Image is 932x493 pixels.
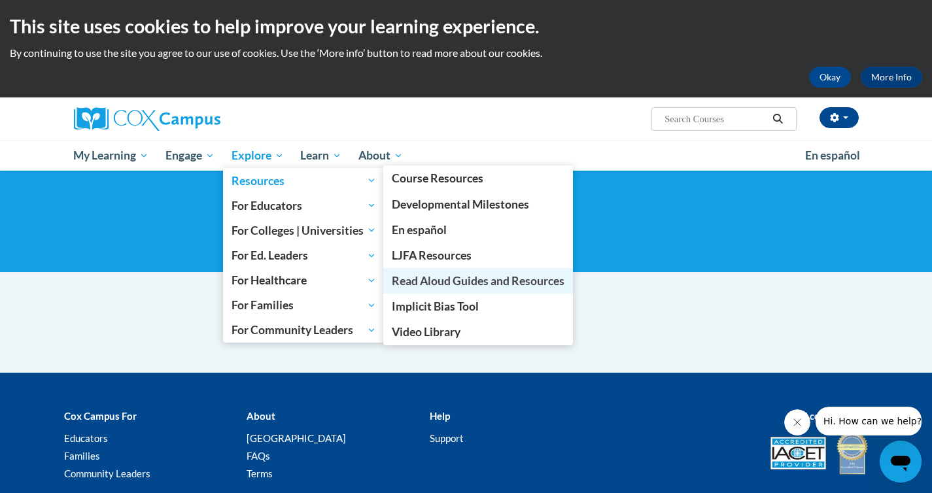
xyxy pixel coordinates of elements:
[223,318,385,343] a: For Community Leaders
[383,294,573,319] a: Implicit Bias Tool
[232,197,376,213] span: For Educators
[64,467,150,479] a: Community Leaders
[292,141,350,171] a: Learn
[836,430,869,476] img: IDA® Accredited
[223,218,385,243] a: For Colleges | Universities
[809,67,851,88] button: Okay
[861,67,922,88] a: More Info
[350,141,411,171] a: About
[797,142,869,169] a: En español
[64,410,137,422] b: Cox Campus For
[392,274,564,288] span: Read Aloud Guides and Resources
[232,173,376,188] span: Resources
[232,148,284,163] span: Explore
[247,467,273,479] a: Terms
[392,197,529,211] span: Developmental Milestones
[300,148,341,163] span: Learn
[232,273,376,288] span: For Healthcare
[232,222,376,238] span: For Colleges | Universities
[880,441,922,483] iframe: Button to launch messaging window
[816,407,922,435] iframe: Message from company
[223,268,385,293] a: For Healthcare
[232,248,376,263] span: For Ed. Leaders
[10,13,922,39] h2: This site uses cookies to help improve your learning experience.
[223,243,385,268] a: For Ed. Leaders
[805,148,860,162] span: En español
[247,432,346,444] a: [GEOGRAPHIC_DATA]
[74,107,322,131] a: Cox Campus
[430,432,464,444] a: Support
[358,148,403,163] span: About
[392,299,479,313] span: Implicit Bias Tool
[383,268,573,294] a: Read Aloud Guides and Resources
[54,141,878,171] div: Main menu
[74,107,220,131] img: Cox Campus
[383,165,573,191] a: Course Resources
[157,141,223,171] a: Engage
[430,410,450,422] b: Help
[232,297,376,313] span: For Families
[383,217,573,243] a: En español
[383,192,573,217] a: Developmental Milestones
[64,450,100,462] a: Families
[73,148,148,163] span: My Learning
[10,46,922,60] p: By continuing to use the site you agree to our use of cookies. Use the ‘More info’ button to read...
[247,450,270,462] a: FAQs
[383,319,573,345] a: Video Library
[64,432,108,444] a: Educators
[392,223,447,237] span: En español
[223,293,385,318] a: For Families
[65,141,158,171] a: My Learning
[232,322,376,338] span: For Community Leaders
[223,193,385,218] a: For Educators
[768,111,787,127] button: Search
[247,410,275,422] b: About
[784,409,810,435] iframe: Close message
[223,141,292,171] a: Explore
[383,243,573,268] a: LJFA Resources
[392,171,483,185] span: Course Resources
[820,107,859,128] button: Account Settings
[392,325,460,339] span: Video Library
[392,248,472,262] span: LJFA Resources
[770,437,826,469] img: Accredited IACET® Provider
[223,168,385,193] a: Resources
[165,148,215,163] span: Engage
[663,111,768,127] input: Search Courses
